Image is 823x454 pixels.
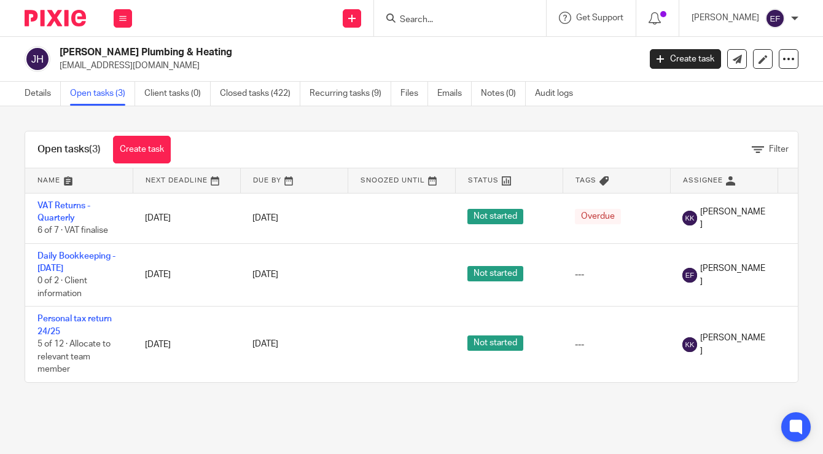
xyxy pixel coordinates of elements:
[37,340,111,374] span: 5 of 12 · Allocate to relevant team member
[400,82,428,106] a: Files
[575,209,621,224] span: Overdue
[575,339,658,351] div: ---
[700,262,765,288] span: [PERSON_NAME]
[682,337,697,352] img: svg%3E
[133,307,240,382] td: [DATE]
[700,206,765,231] span: [PERSON_NAME]
[769,145,789,154] span: Filter
[467,266,523,281] span: Not started
[765,9,785,28] img: svg%3E
[60,60,631,72] p: [EMAIL_ADDRESS][DOMAIN_NAME]
[467,335,523,351] span: Not started
[37,252,115,273] a: Daily Bookkeeping - [DATE]
[575,177,596,184] span: Tags
[467,209,523,224] span: Not started
[682,211,697,225] img: svg%3E
[399,15,509,26] input: Search
[650,49,721,69] a: Create task
[361,177,425,184] span: Snoozed Until
[133,193,240,243] td: [DATE]
[700,332,765,357] span: [PERSON_NAME]
[25,82,61,106] a: Details
[481,82,526,106] a: Notes (0)
[682,268,697,283] img: svg%3E
[25,46,50,72] img: svg%3E
[252,271,278,280] span: [DATE]
[252,214,278,222] span: [DATE]
[692,12,759,24] p: [PERSON_NAME]
[576,14,623,22] span: Get Support
[37,143,101,156] h1: Open tasks
[37,226,108,235] span: 6 of 7 · VAT finalise
[37,315,112,335] a: Personal tax return 24/25
[89,144,101,154] span: (3)
[575,268,658,281] div: ---
[252,340,278,349] span: [DATE]
[37,277,87,299] span: 0 of 2 · Client information
[70,82,135,106] a: Open tasks (3)
[133,243,240,307] td: [DATE]
[310,82,391,106] a: Recurring tasks (9)
[25,10,86,26] img: Pixie
[60,46,517,59] h2: [PERSON_NAME] Plumbing & Heating
[437,82,472,106] a: Emails
[535,82,582,106] a: Audit logs
[144,82,211,106] a: Client tasks (0)
[220,82,300,106] a: Closed tasks (422)
[468,177,499,184] span: Status
[113,136,171,163] a: Create task
[37,202,90,222] a: VAT Returns - Quarterly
